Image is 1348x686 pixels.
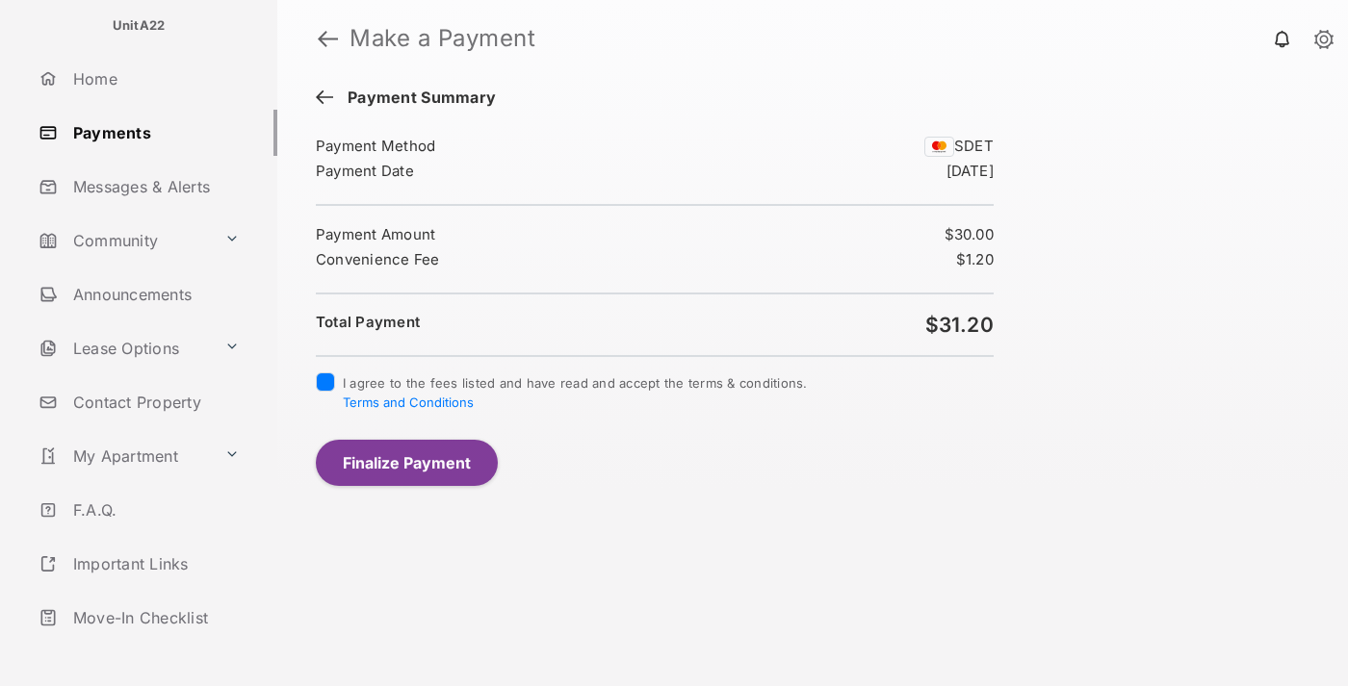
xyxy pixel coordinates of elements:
[31,379,277,425] a: Contact Property
[113,16,166,36] p: UnitA22
[31,541,247,587] a: Important Links
[316,440,498,486] button: Finalize Payment
[31,325,217,371] a: Lease Options
[31,56,277,102] a: Home
[31,164,277,210] a: Messages & Alerts
[338,89,496,110] span: Payment Summary
[31,271,277,318] a: Announcements
[31,110,277,156] a: Payments
[350,27,535,50] strong: Make a Payment
[31,595,277,641] a: Move-In Checklist
[31,487,277,533] a: F.A.Q.
[343,375,808,410] span: I agree to the fees listed and have read and accept the terms & conditions.
[31,433,217,479] a: My Apartment
[343,394,474,410] button: I agree to the fees listed and have read and accept the terms & conditions.
[31,217,217,264] a: Community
